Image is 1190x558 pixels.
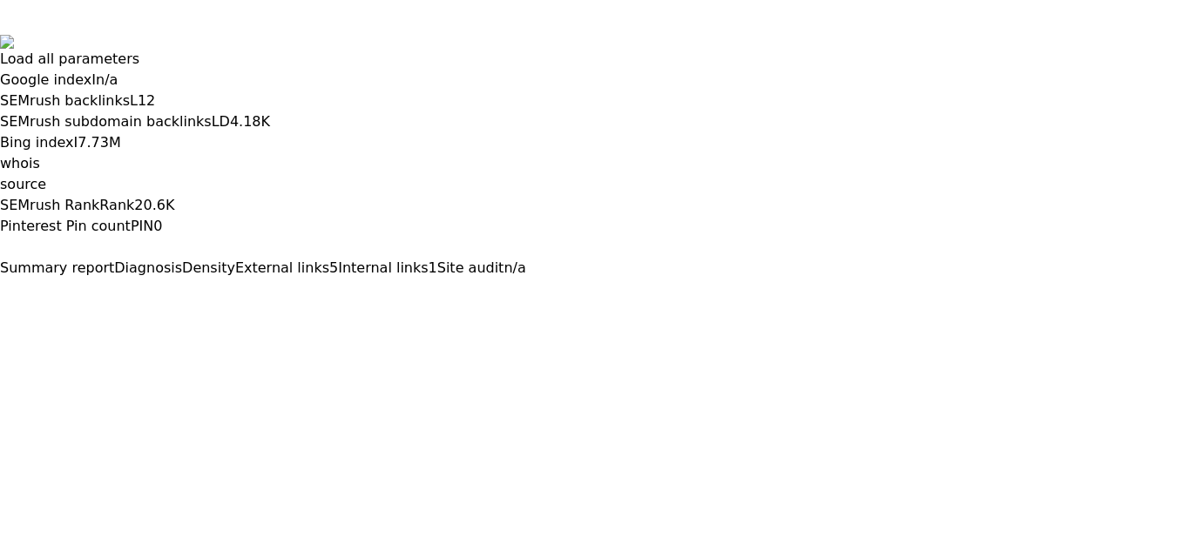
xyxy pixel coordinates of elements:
a: 12 [138,92,155,109]
span: LD [212,113,230,130]
span: L [130,92,138,109]
a: 4.18K [230,113,270,130]
span: I [74,134,78,151]
span: Rank [99,197,134,213]
span: n/a [504,259,525,276]
span: Internal links [338,259,428,276]
a: n/a [96,71,118,88]
span: 5 [329,259,338,276]
span: External links [235,259,329,276]
span: Density [182,259,235,276]
span: Site audit [437,259,504,276]
a: 20.6K [134,197,174,213]
span: Diagnosis [114,259,182,276]
span: PIN [131,218,153,234]
a: Site auditn/a [437,259,526,276]
a: 7.73M [78,134,120,151]
span: I [91,71,96,88]
a: 0 [153,218,162,234]
span: 1 [429,259,437,276]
